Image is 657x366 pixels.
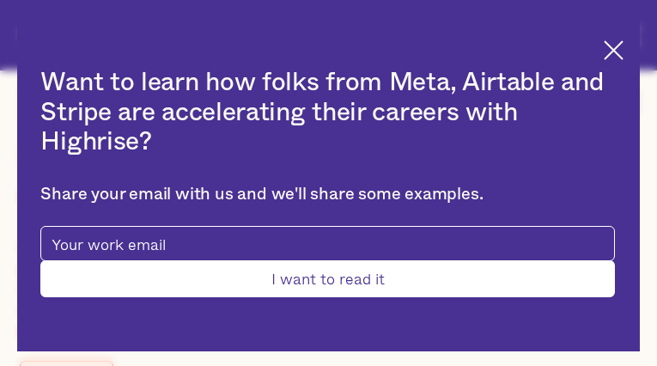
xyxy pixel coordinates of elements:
input: I want to read it [40,260,614,297]
img: Cross icon [604,40,624,60]
h2: Want to learn how folks from Meta, Airtable and Stripe are accelerating their careers with Highrise? [40,68,614,157]
div: Share your email with us and we'll share some examples. [40,185,614,205]
input: Your work email [40,226,614,261]
form: pop-up-modal-form [40,226,614,297]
